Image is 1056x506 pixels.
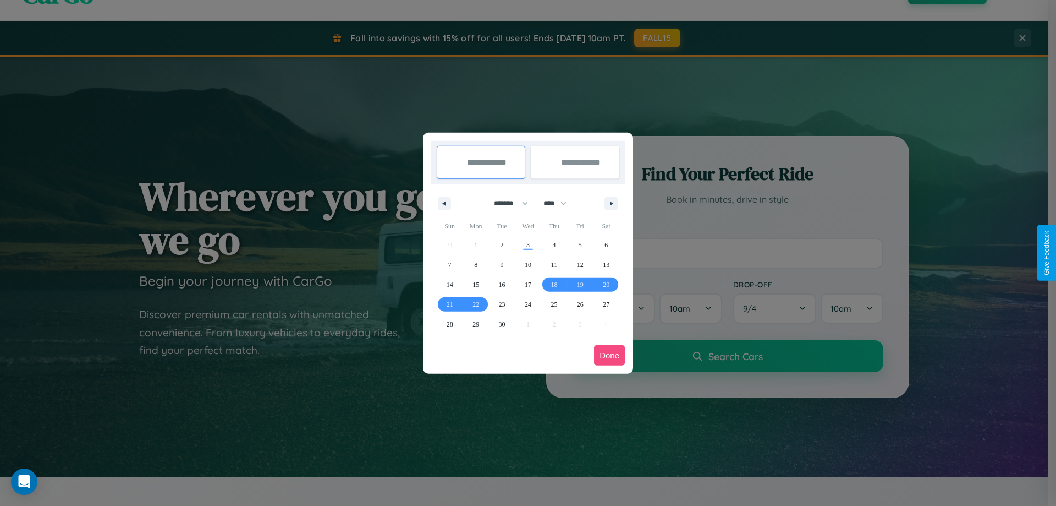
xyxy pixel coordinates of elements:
button: 1 [463,235,488,255]
span: 17 [525,275,531,295]
span: 15 [472,275,479,295]
span: 16 [499,275,505,295]
span: 13 [603,255,609,275]
span: Thu [541,217,567,235]
button: 10 [515,255,541,275]
span: Fri [567,217,593,235]
button: 17 [515,275,541,295]
button: 30 [489,314,515,334]
button: 24 [515,295,541,314]
span: 12 [577,255,584,275]
button: 2 [489,235,515,255]
span: 30 [499,314,505,334]
span: 8 [474,255,477,275]
button: 28 [437,314,463,334]
span: 6 [604,235,608,255]
button: 25 [541,295,567,314]
span: 9 [501,255,504,275]
span: 20 [603,275,609,295]
span: 19 [577,275,584,295]
span: Mon [463,217,488,235]
button: 22 [463,295,488,314]
span: 29 [472,314,479,334]
span: 3 [526,235,530,255]
span: 11 [551,255,558,275]
span: 7 [448,255,452,275]
button: 11 [541,255,567,275]
div: Open Intercom Messenger [11,469,37,495]
span: 21 [447,295,453,314]
span: 14 [447,275,453,295]
button: 12 [567,255,593,275]
button: 23 [489,295,515,314]
button: 3 [515,235,541,255]
span: 23 [499,295,505,314]
button: 26 [567,295,593,314]
span: 1 [474,235,477,255]
button: 9 [489,255,515,275]
button: 18 [541,275,567,295]
button: 13 [593,255,619,275]
span: 4 [552,235,555,255]
span: 27 [603,295,609,314]
span: 28 [447,314,453,334]
button: Done [594,345,625,366]
span: Tue [489,217,515,235]
button: 4 [541,235,567,255]
span: Sat [593,217,619,235]
button: 21 [437,295,463,314]
span: 10 [525,255,531,275]
span: 26 [577,295,584,314]
button: 16 [489,275,515,295]
button: 6 [593,235,619,255]
span: 5 [579,235,582,255]
button: 7 [437,255,463,275]
span: 18 [551,275,557,295]
span: Sun [437,217,463,235]
button: 14 [437,275,463,295]
span: Wed [515,217,541,235]
div: Give Feedback [1043,231,1050,275]
span: 22 [472,295,479,314]
button: 15 [463,275,488,295]
button: 19 [567,275,593,295]
button: 5 [567,235,593,255]
button: 20 [593,275,619,295]
span: 25 [551,295,557,314]
button: 29 [463,314,488,334]
button: 8 [463,255,488,275]
button: 27 [593,295,619,314]
span: 24 [525,295,531,314]
span: 2 [501,235,504,255]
